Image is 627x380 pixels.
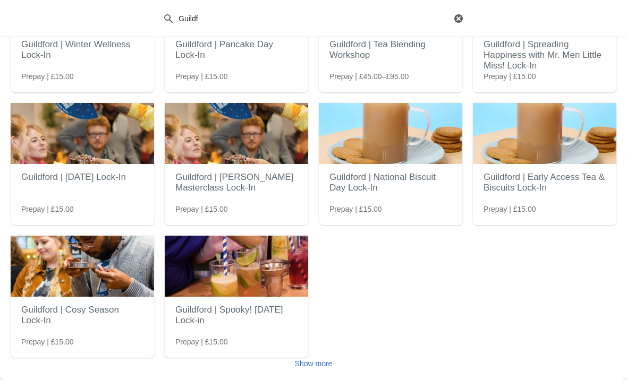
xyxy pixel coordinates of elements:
[329,71,409,82] span: Prepay | £45.00–£95.00
[484,167,606,198] h2: Guildford | Early Access Tea & Biscuits Lock-In
[175,204,228,214] span: Prepay | £15.00
[175,34,298,66] h2: Guildford | Pancake Day Lock-In
[11,236,154,297] img: Guildford | Cosy Season Lock-In
[21,204,74,214] span: Prepay | £15.00
[165,236,308,297] img: Guildford | Spooky! Halloween Lock-in
[165,103,308,164] img: Guildford | Earl Grey Masterclass Lock-In
[484,34,606,76] h2: Guildford | Spreading Happiness with Mr. Men Little Miss! Lock-In
[295,359,333,368] span: Show more
[484,204,536,214] span: Prepay | £15.00
[453,13,464,24] button: Clear
[21,34,143,66] h2: Guildford | Winter Wellness Lock-In
[175,71,228,82] span: Prepay | £15.00
[291,354,337,373] button: Show more
[21,299,143,331] h2: Guildford | Cosy Season Lock-In
[175,299,298,331] h2: Guildford | Spooky! [DATE] Lock-in
[329,167,452,198] h2: Guildford | National Biscuit Day Lock-In
[11,103,154,164] img: Guildford | Easter Lock-In
[21,167,143,188] h2: Guildford | [DATE] Lock-In
[319,103,462,164] img: Guildford | National Biscuit Day Lock-In
[175,336,228,347] span: Prepay | £15.00
[175,167,298,198] h2: Guildford | [PERSON_NAME] Masterclass Lock-In
[484,71,536,82] span: Prepay | £15.00
[329,204,382,214] span: Prepay | £15.00
[21,336,74,347] span: Prepay | £15.00
[329,34,452,66] h2: Guildford | Tea Blending Workshop
[178,9,451,28] input: Search
[21,71,74,82] span: Prepay | £15.00
[473,103,616,164] img: Guildford | Early Access Tea & Biscuits Lock-In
